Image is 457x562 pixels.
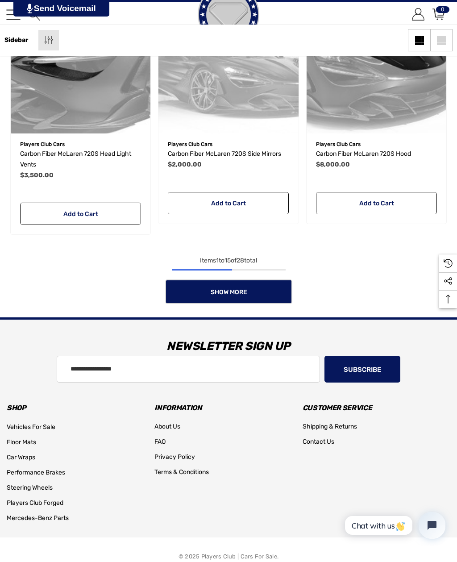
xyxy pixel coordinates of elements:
a: FAQ [154,434,166,450]
a: Show More [165,279,292,304]
span: Players Club Forged [7,499,63,507]
span: Carbon Fiber McLaren 720S Side Mirrors [168,150,281,158]
a: Vehicles For Sale [7,420,55,435]
h3: Shop [7,402,154,414]
p: Players Club Cars [316,138,437,150]
p: Players Club Cars [20,138,141,150]
svg: Top [439,295,457,304]
div: Items to of total [7,255,450,266]
span: About Us [154,423,180,430]
a: Add to Cart [316,192,437,214]
iframe: Tidio Chat [335,504,453,546]
h3: Information [154,402,302,414]
a: Floor Mats [7,435,36,450]
span: Terms & Conditions [154,468,209,476]
a: Add to Cart [20,203,141,225]
span: $2,000.00 [168,161,202,168]
span: Show More [210,288,247,296]
span: Toggle menu [6,14,21,15]
span: Carbon Fiber McLaren 720S Hood [316,150,411,158]
span: Performance Brakes [7,469,65,476]
a: Shipping & Returns [303,419,357,434]
a: Players Club Forged [7,495,63,511]
span: Sidebar [4,37,28,43]
nav: pagination [7,255,450,304]
a: Grid View [408,29,430,51]
button: Subscribe [324,356,400,383]
a: Carbon Fiber McLaren 720S Head Light Vents,$3,500.00 [20,149,141,170]
a: Privacy Policy [154,450,195,465]
a: Add to Cart [168,192,289,214]
a: Carbon Fiber McLaren 720S Hood,$8,000.00 [316,149,437,159]
a: Sign in [411,8,424,21]
a: Performance Brakes [7,465,65,480]
span: Floor Mats [7,438,36,446]
span: 0 [436,6,449,13]
span: Vehicles For Sale [7,423,55,431]
h3: Newsletter Sign Up [7,333,450,360]
img: PjwhLS0gR2VuZXJhdG9yOiBHcmF2aXQuaW8gLS0+PHN2ZyB4bWxucz0iaHR0cDovL3d3dy53My5vcmcvMjAwMC9zdmciIHhtb... [27,4,33,13]
span: 1 [216,257,219,264]
a: Toggle menu [6,8,21,22]
svg: Review Your Cart [432,8,445,21]
a: Cart with 0 items [431,8,445,21]
span: $3,500.00 [20,171,54,179]
p: Players Club Cars [168,138,289,150]
span: Shipping & Returns [303,423,357,430]
a: Mercedes-Benz Parts [7,511,69,526]
a: Steering Wheels [7,480,53,495]
span: Contact Us [303,438,334,445]
a: Contact Us [303,434,334,450]
span: Steering Wheels [7,484,53,491]
a: Car Wraps [7,450,35,465]
span: 15 [224,257,231,264]
a: Terms & Conditions [154,465,209,480]
svg: Recently Viewed [444,259,453,268]
a: About Us [154,419,180,434]
span: 28 [237,257,244,264]
span: FAQ [154,438,166,445]
span: Car Wraps [7,454,35,461]
a: List View [430,29,453,51]
span: Carbon Fiber McLaren 720S Head Light Vents [20,150,131,168]
svg: Account [412,8,424,21]
span: Privacy Policy [154,453,195,461]
a: Carbon Fiber McLaren 720S Side Mirrors,$2,000.00 [168,149,289,159]
span: $8,000.00 [316,161,350,168]
span: Mercedes-Benz Parts [7,514,69,522]
svg: Social Media [444,277,453,286]
h3: Customer Service [303,402,450,414]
